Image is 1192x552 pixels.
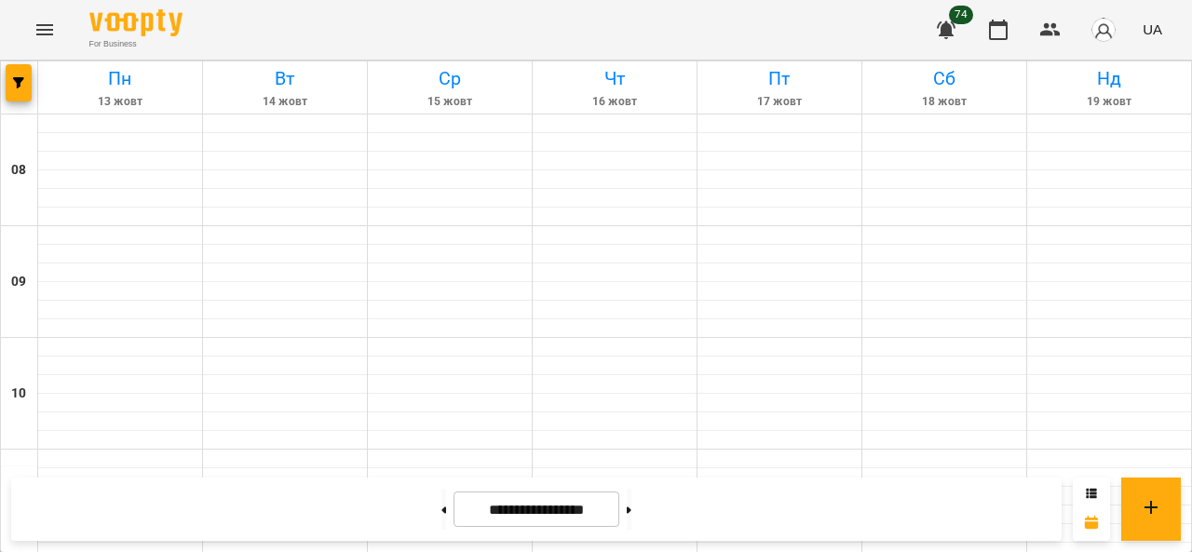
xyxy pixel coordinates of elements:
span: For Business [89,38,183,50]
button: Menu [22,7,67,52]
h6: 17 жовт [700,93,859,111]
h6: Пт [700,64,859,93]
span: 74 [949,6,973,24]
h6: 09 [11,272,26,292]
h6: 15 жовт [371,93,529,111]
h6: 16 жовт [535,93,694,111]
h6: 19 жовт [1030,93,1188,111]
h6: Сб [865,64,1023,93]
h6: 08 [11,160,26,181]
h6: Пн [41,64,199,93]
img: Voopty Logo [89,9,183,36]
h6: 10 [11,384,26,404]
h6: Чт [535,64,694,93]
h6: Вт [206,64,364,93]
span: UA [1143,20,1162,39]
h6: 18 жовт [865,93,1023,111]
h6: Ср [371,64,529,93]
h6: 13 жовт [41,93,199,111]
h6: Нд [1030,64,1188,93]
img: avatar_s.png [1090,17,1117,43]
button: UA [1135,12,1170,47]
h6: 14 жовт [206,93,364,111]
